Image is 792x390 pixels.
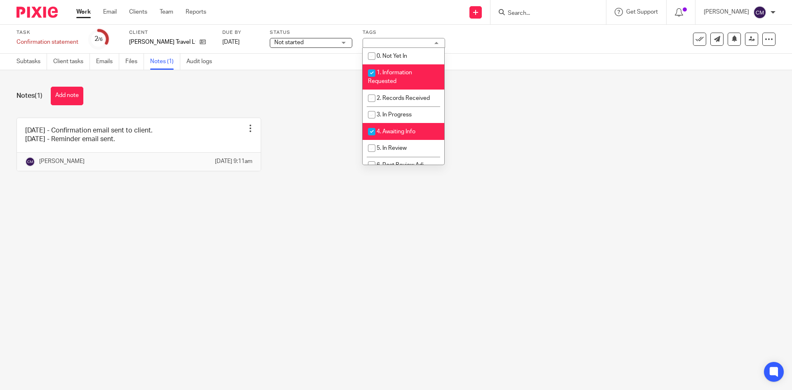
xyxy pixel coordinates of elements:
[222,29,259,36] label: Due by
[96,54,119,70] a: Emails
[186,54,218,70] a: Audit logs
[129,8,147,16] a: Clients
[125,54,144,70] a: Files
[16,92,42,100] h1: Notes
[103,8,117,16] a: Email
[377,145,407,151] span: 5. In Review
[39,157,85,165] p: [PERSON_NAME]
[363,29,445,36] label: Tags
[274,40,304,45] span: Not started
[160,8,173,16] a: Team
[94,34,103,44] div: 2
[76,8,91,16] a: Work
[98,37,103,42] small: /6
[186,8,206,16] a: Reports
[150,54,180,70] a: Notes (1)
[377,95,430,101] span: 2. Records Received
[270,29,352,36] label: Status
[377,112,412,118] span: 3. In Progress
[377,162,424,168] span: 6. Post Review Adj
[53,54,90,70] a: Client tasks
[215,157,252,165] p: [DATE] 9:11am
[35,92,42,99] span: (1)
[129,29,212,36] label: Client
[753,6,766,19] img: svg%3E
[25,157,35,167] img: svg%3E
[626,9,658,15] span: Get Support
[507,10,581,17] input: Search
[704,8,749,16] p: [PERSON_NAME]
[16,54,47,70] a: Subtasks
[129,38,196,46] p: [PERSON_NAME] Travel Ltd.
[368,70,412,84] span: 1. Information Requested
[377,129,415,135] span: 4. Awaiting Info
[16,29,78,36] label: Task
[222,39,240,45] span: [DATE]
[16,7,58,18] img: Pixie
[377,53,407,59] span: 0. Not Yet In
[51,87,83,105] button: Add note
[16,38,78,46] div: Confirmation statement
